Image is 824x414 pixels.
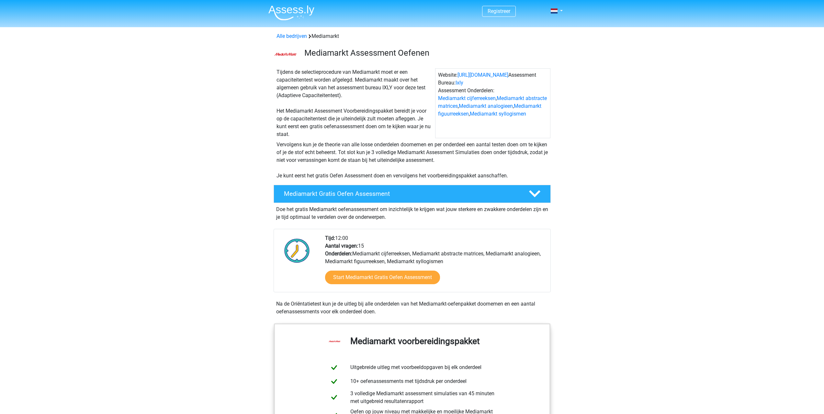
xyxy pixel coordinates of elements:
[488,8,510,14] a: Registreer
[304,48,546,58] h3: Mediamarkt Assessment Oefenen
[271,185,553,203] a: Mediamarkt Gratis Oefen Assessment
[284,190,518,197] h4: Mediamarkt Gratis Oefen Assessment
[325,251,352,257] b: Onderdelen:
[274,32,550,40] div: Mediamarkt
[470,111,526,117] a: Mediamarkt syllogismen
[268,5,314,20] img: Assessly
[456,80,463,86] a: Ixly
[438,95,547,109] a: Mediamarkt abstracte matrices
[457,72,508,78] a: [URL][DOMAIN_NAME]
[274,300,551,316] div: Na de Oriëntatietest kun je de uitleg bij alle onderdelen van het Mediamarkt-oefenpakket doorneme...
[325,243,358,249] b: Aantal vragen:
[325,271,440,284] a: Start Mediamarkt Gratis Oefen Assessment
[438,103,541,117] a: Mediamarkt figuurreeksen
[274,141,550,180] div: Vervolgens kun je de theorie van alle losse onderdelen doornemen en per onderdeel een aantal test...
[320,234,550,292] div: 12:00 15 Mediamarkt cijferreeksen, Mediamarkt abstracte matrices, Mediamarkt analogieen, Mediamar...
[277,33,307,39] a: Alle bedrijven
[435,68,550,138] div: Website: Assessment Bureau: Assessment Onderdelen: , , , ,
[274,68,435,138] div: Tijdens de selectieprocedure van Mediamarkt moet er een capaciteitentest worden afgelegd. Mediama...
[459,103,513,109] a: Mediamarkt analogieen
[325,235,335,241] b: Tijd:
[438,95,496,101] a: Mediamarkt cijferreeksen
[274,203,551,221] div: Doe het gratis Mediamarkt oefenassessment om inzichtelijk te krijgen wat jouw sterkere en zwakker...
[281,234,313,267] img: Klok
